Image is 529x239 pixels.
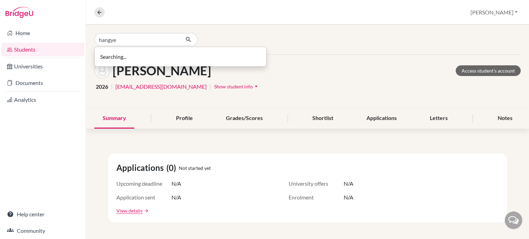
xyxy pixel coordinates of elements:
span: (0) [166,162,179,174]
span: 2026 [96,83,108,91]
div: Shortlist [304,108,342,129]
a: Community [1,224,84,238]
a: Access student's account [456,65,521,76]
span: Show student info [214,84,253,89]
span: N/A [344,180,353,188]
span: Not started yet [179,164,211,172]
button: [PERSON_NAME] [467,6,521,19]
span: University offers [289,180,344,188]
i: arrow_drop_down [253,83,260,90]
span: Upcoming deadline [116,180,172,188]
h1: [PERSON_NAME] [113,63,211,78]
a: [EMAIL_ADDRESS][DOMAIN_NAME] [115,83,207,91]
a: Documents [1,76,84,90]
span: N/A [344,193,353,202]
span: | [209,83,211,91]
span: Application sent [116,193,172,202]
div: Applications [358,108,405,129]
span: N/A [172,193,181,202]
div: Summary [94,108,134,129]
img: Bridge-U [6,7,33,18]
a: arrow_forward [143,208,149,213]
div: Grades/Scores [218,108,271,129]
button: Show student infoarrow_drop_down [214,81,260,92]
div: Notes [489,108,521,129]
span: Applications [116,162,166,174]
input: Find student by name... [94,33,180,46]
a: Help center [1,207,84,221]
a: Students [1,43,84,56]
a: Analytics [1,93,84,107]
span: | [111,83,113,91]
p: Searching... [100,53,261,61]
a: Home [1,26,84,40]
div: Profile [168,108,201,129]
div: Letters [422,108,456,129]
img: Shun Abe's avatar [94,63,110,78]
a: View details [116,207,143,214]
a: Universities [1,59,84,73]
span: Enrolment [289,193,344,202]
span: N/A [172,180,181,188]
